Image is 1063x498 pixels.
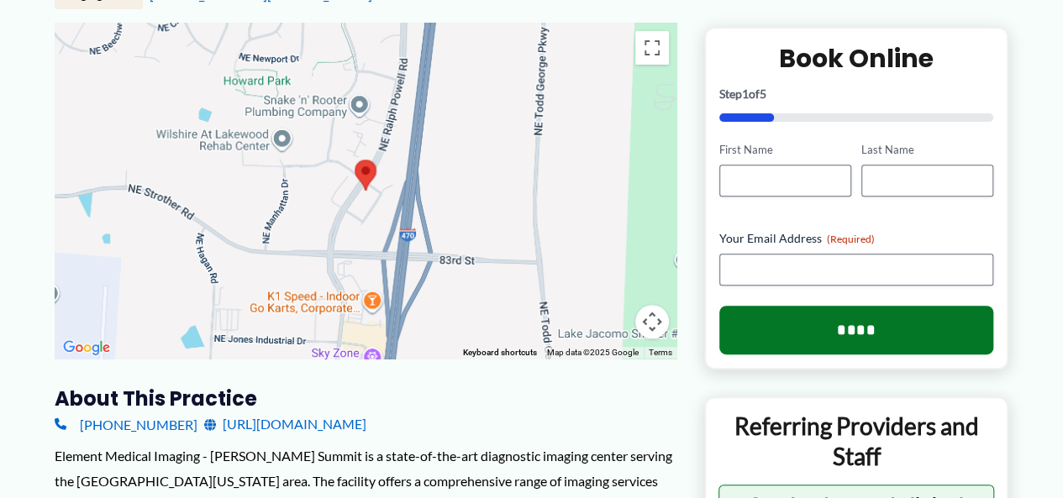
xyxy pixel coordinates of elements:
p: Referring Providers and Staff [718,411,995,472]
a: [URL][DOMAIN_NAME] [204,412,366,437]
p: Step of [719,88,994,100]
button: Map camera controls [635,305,669,338]
button: Toggle fullscreen view [635,31,669,65]
span: 1 [742,86,749,101]
h3: About this practice [55,385,677,412]
button: Keyboard shortcuts [463,347,537,359]
img: Google [59,337,114,359]
span: 5 [760,86,766,101]
h2: Book Online [719,42,994,75]
a: Open this area in Google Maps (opens a new window) [59,337,114,359]
span: Map data ©2025 Google [547,348,639,357]
a: [PHONE_NUMBER] [55,412,197,437]
label: Last Name [861,142,993,158]
span: (Required) [827,233,875,245]
label: First Name [719,142,851,158]
label: Your Email Address [719,230,994,247]
a: Terms (opens in new tab) [649,348,672,357]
